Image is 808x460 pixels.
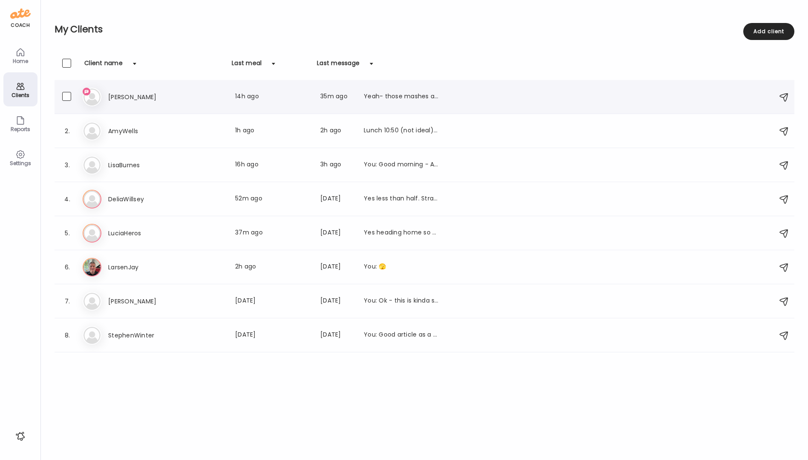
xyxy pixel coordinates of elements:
div: Last message [317,59,359,72]
div: [DATE] [320,330,354,340]
h3: DeliaWillsey [108,194,183,204]
div: 4. [62,194,72,204]
div: Yeah- those mashes are a staple in our house So satisfying! [364,92,439,102]
div: 7. [62,296,72,306]
div: You: Good article as a reminder to eat your veggies💚 20 Best Non-Starchy Vegetables to Add to You... [364,330,439,340]
div: Clients [5,92,36,98]
h3: AmyWells [108,126,183,136]
div: Lunch 10:50 (not ideal) Mini meal 3:30/4 Dinner by 7 (firm) Coffee on weekend 7:30, too with firs... [364,126,439,136]
div: coach [11,22,30,29]
div: Home [5,58,36,64]
div: 6. [62,262,72,272]
div: 35m ago [320,92,354,102]
div: You: Ok - this is kinda science-y BUT I love the Glucose Goddess! I suggest to listen when you ha... [364,296,439,306]
h3: LuciaHeros [108,228,183,238]
div: You: 🫣 [364,262,439,272]
h2: My Clients [55,23,794,36]
div: 1h ago [235,126,310,136]
div: 2h ago [235,262,310,272]
div: 3. [62,160,72,170]
h3: LarsenJay [108,262,183,272]
div: [DATE] [235,296,310,306]
h3: StephenWinter [108,330,183,340]
div: Add client [743,23,794,40]
h3: [PERSON_NAME] [108,296,183,306]
div: [DATE] [235,330,310,340]
div: You: Good morning - Any openings in your week [DATE] or [DATE] for our call ?? [364,160,439,170]
div: [DATE] [320,262,354,272]
div: 3h ago [320,160,354,170]
h3: LisaBurnes [108,160,183,170]
div: 5. [62,228,72,238]
div: Last meal [232,59,262,72]
div: [DATE] [320,228,354,238]
div: 2h ago [320,126,354,136]
h3: [PERSON_NAME] [108,92,183,102]
div: 2. [62,126,72,136]
div: Yes heading home so have another travel day. I also realized about the drink first - have to wait... [364,228,439,238]
div: Settings [5,160,36,166]
div: 8. [62,330,72,340]
div: 52m ago [235,194,310,204]
img: ate [10,7,31,20]
div: [DATE] [320,296,354,306]
div: 37m ago [235,228,310,238]
div: 14h ago [235,92,310,102]
div: Reports [5,126,36,132]
div: Client name [84,59,123,72]
div: [DATE] [320,194,354,204]
div: 16h ago [235,160,310,170]
div: Yes less than half. Strange [364,194,439,204]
